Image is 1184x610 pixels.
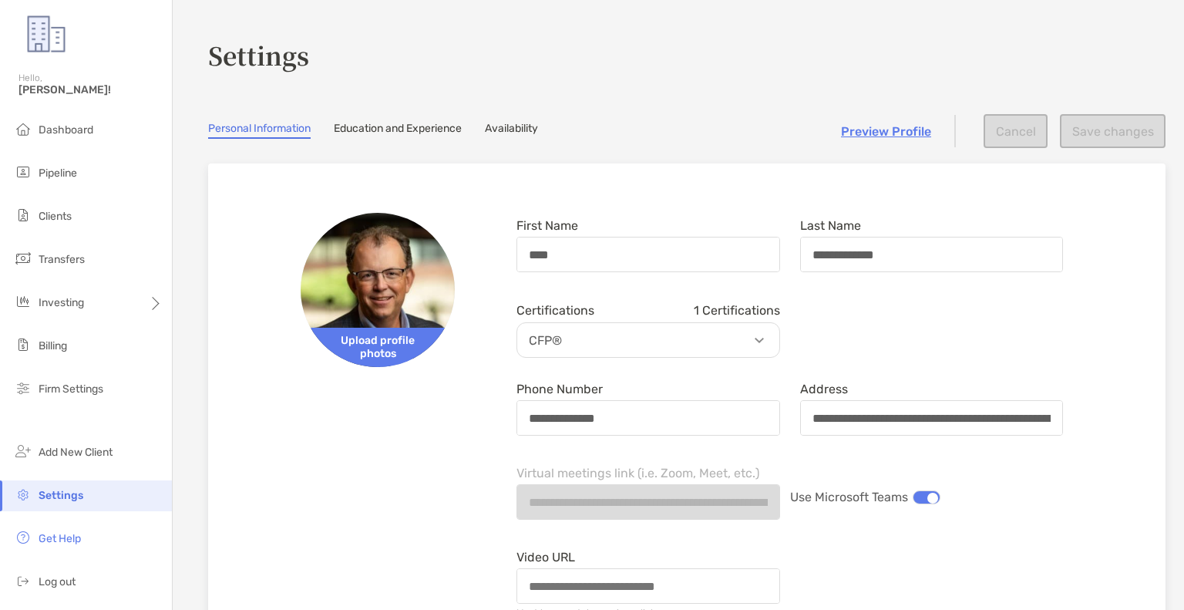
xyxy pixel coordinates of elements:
[39,532,81,545] span: Get Help
[39,446,113,459] span: Add New Client
[14,485,32,504] img: settings icon
[14,571,32,590] img: logout icon
[14,292,32,311] img: investing icon
[516,467,759,480] label: Virtual meetings link (i.e. Zoom, Meet, etc.)
[521,331,783,350] p: CFP®
[516,551,575,564] label: Video URL
[800,383,848,396] label: Address
[790,490,908,504] span: Use Microsoft Teams
[516,303,780,318] div: Certifications
[14,206,32,224] img: clients icon
[14,442,32,460] img: add_new_client icon
[14,335,32,354] img: billing icon
[39,123,93,136] span: Dashboard
[516,383,603,396] label: Phone Number
[39,489,83,502] span: Settings
[39,253,85,266] span: Transfers
[14,163,32,181] img: pipeline icon
[301,328,455,367] span: Upload profile photos
[334,122,462,139] a: Education and Experience
[841,124,931,139] a: Preview Profile
[39,575,76,588] span: Log out
[39,210,72,223] span: Clients
[301,213,455,367] img: Avatar
[14,249,32,268] img: transfers icon
[39,383,103,396] span: Firm Settings
[208,37,1165,72] h3: Settings
[39,296,84,309] span: Investing
[694,303,780,318] span: 1 Certifications
[208,122,311,139] a: Personal Information
[516,219,578,232] label: First Name
[485,122,538,139] a: Availability
[18,83,163,96] span: [PERSON_NAME]!
[39,339,67,352] span: Billing
[14,120,32,138] img: dashboard icon
[14,528,32,547] img: get-help icon
[14,379,32,397] img: firm-settings icon
[18,6,74,62] img: Zoe Logo
[39,167,77,180] span: Pipeline
[800,219,861,232] label: Last Name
